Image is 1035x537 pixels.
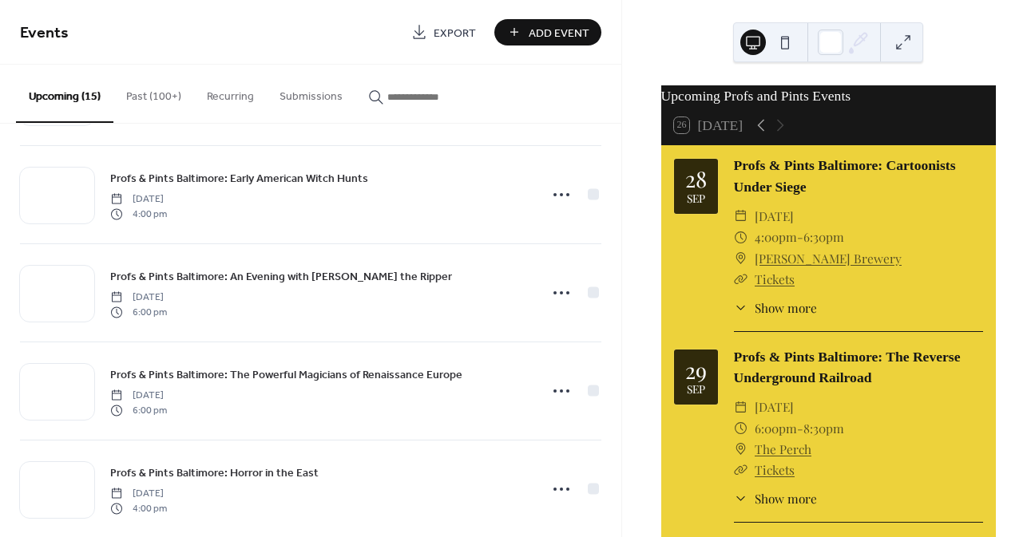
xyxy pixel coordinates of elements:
[110,169,368,188] a: Profs & Pints Baltimore: Early American Witch Hunts
[110,367,462,384] span: Profs & Pints Baltimore: The Powerful Magicians of Renaissance Europe
[755,298,817,317] span: Show more
[755,418,797,439] span: 6:00pm
[755,397,794,417] span: [DATE]
[110,465,319,482] span: Profs & Pints Baltimore: Horror in the East
[755,489,817,507] span: Show more
[110,403,167,417] span: 6:00 pm
[687,193,705,204] div: Sep
[734,349,961,385] a: Profs & Pints Baltimore: The Reverse Underground Railroad
[110,269,452,286] span: Profs & Pints Baltimore: An Evening with [PERSON_NAME] the Ripper
[734,298,817,317] button: ​Show more
[734,298,748,317] div: ​
[16,65,113,123] button: Upcoming (15)
[803,418,844,439] span: 8:30pm
[734,397,748,417] div: ​
[110,365,462,384] a: Profs & Pints Baltimore: The Powerful Magicians of Renaissance Europe
[734,439,748,460] div: ​
[734,489,748,507] div: ​
[803,227,844,247] span: 6:30pm
[755,461,795,478] a: Tickets
[755,206,794,227] span: [DATE]
[110,207,167,221] span: 4:00 pm
[110,171,368,188] span: Profs & Pints Baltimore: Early American Witch Hunts
[755,248,902,269] a: [PERSON_NAME] Brewery
[734,157,956,194] a: Profs & Pints Baltimore: Cartoonists Under Siege
[110,389,167,403] span: [DATE]
[110,464,319,482] a: Profs & Pints Baltimore: Horror in the East
[267,65,355,121] button: Submissions
[661,85,996,106] div: Upcoming Profs and Pints Events
[755,270,795,287] a: Tickets
[734,418,748,439] div: ​
[734,269,748,290] div: ​
[194,65,267,121] button: Recurring
[110,501,167,515] span: 4:00 pm
[110,487,167,501] span: [DATE]
[734,248,748,269] div: ​
[685,168,707,190] div: 28
[494,19,601,45] button: Add Event
[755,439,811,460] a: The Perch
[110,192,167,207] span: [DATE]
[529,25,589,41] span: Add Event
[399,19,488,45] a: Export
[755,227,797,247] span: 4:00pm
[797,418,803,439] span: -
[434,25,476,41] span: Export
[734,227,748,247] div: ​
[685,359,707,381] div: 29
[734,489,817,507] button: ​Show more
[110,267,452,286] a: Profs & Pints Baltimore: An Evening with [PERSON_NAME] the Ripper
[687,384,705,395] div: Sep
[110,305,167,319] span: 6:00 pm
[20,18,69,49] span: Events
[734,460,748,480] div: ​
[797,227,803,247] span: -
[110,290,167,305] span: [DATE]
[113,65,194,121] button: Past (100+)
[734,206,748,227] div: ​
